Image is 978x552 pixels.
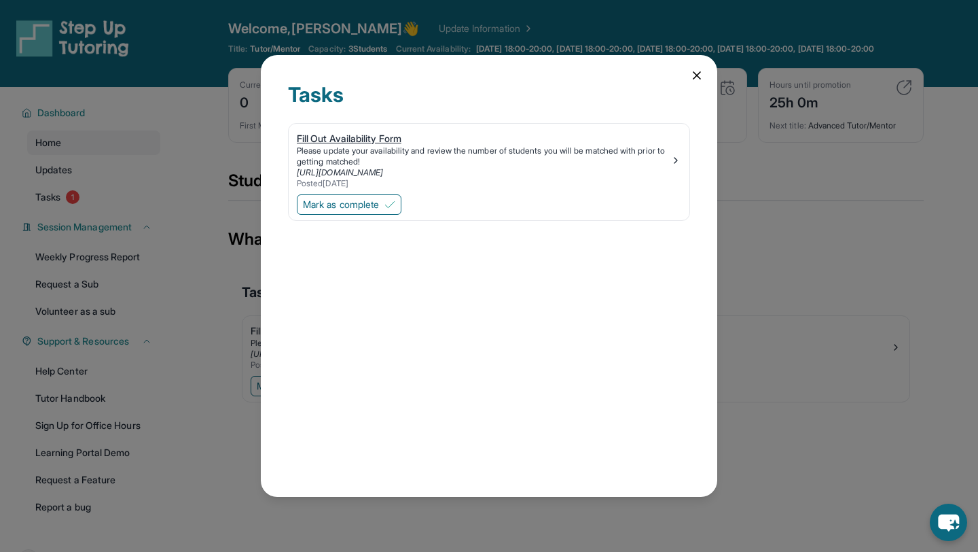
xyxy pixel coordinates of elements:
span: Mark as complete [303,198,379,211]
div: Posted [DATE] [297,178,670,189]
a: Fill Out Availability FormPlease update your availability and review the number of students you w... [289,124,689,192]
button: chat-button [930,504,967,541]
button: Mark as complete [297,194,401,215]
div: Tasks [288,82,690,123]
a: [URL][DOMAIN_NAME] [297,167,383,177]
div: Please update your availability and review the number of students you will be matched with prior ... [297,145,670,167]
div: Fill Out Availability Form [297,132,670,145]
img: Mark as complete [384,199,395,210]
